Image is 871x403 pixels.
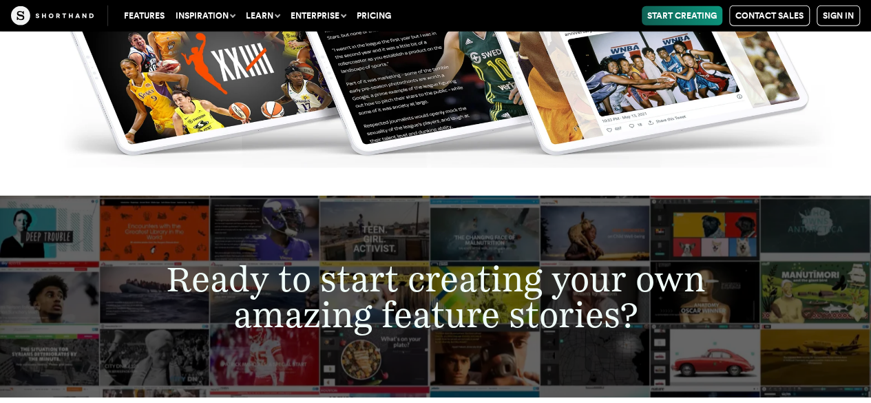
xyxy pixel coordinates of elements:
a: Start Creating [642,6,722,25]
a: Features [118,6,170,25]
a: Sign in [817,6,860,26]
button: Enterprise [285,6,351,25]
img: The Craft [11,6,94,25]
button: Inspiration [170,6,240,25]
span: Ready to start creating your own amazing feature stories? [166,258,704,335]
a: Pricing [351,6,397,25]
button: Learn [240,6,285,25]
a: Contact Sales [729,6,810,26]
